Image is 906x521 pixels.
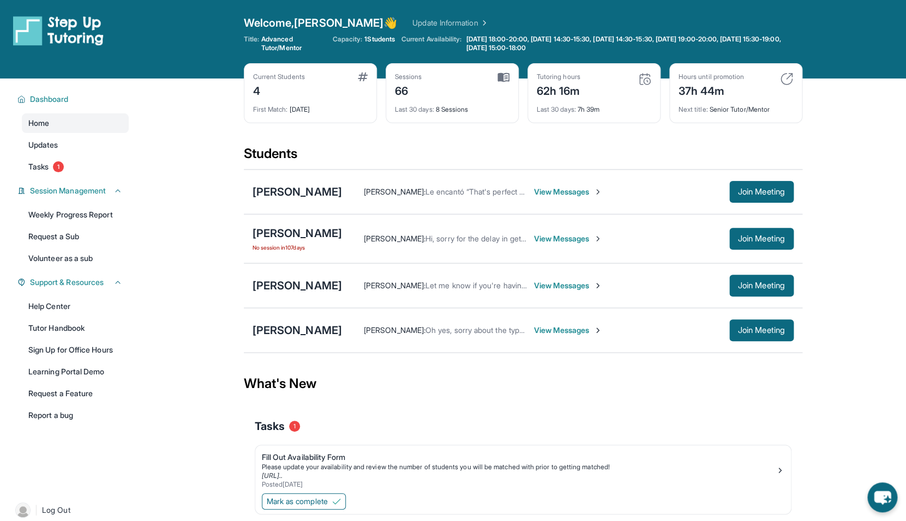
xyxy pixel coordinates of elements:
[412,17,489,28] a: Update Information
[53,161,64,172] span: 1
[22,249,129,268] a: Volunteer as a sub
[537,72,580,81] div: Tutoring hours
[534,186,602,197] span: View Messages
[244,145,802,169] div: Students
[28,161,49,172] span: Tasks
[738,189,785,195] span: Join Meeting
[395,81,422,99] div: 66
[364,325,425,335] span: [PERSON_NAME] :
[534,280,602,291] span: View Messages
[253,226,342,241] div: [PERSON_NAME]
[262,480,776,489] div: Posted [DATE]
[253,243,342,252] span: No session in 107 days
[253,278,342,293] div: [PERSON_NAME]
[22,113,129,133] a: Home
[28,140,58,150] span: Updates
[395,99,509,114] div: 8 Sessions
[22,318,129,338] a: Tutor Handbook
[729,181,794,203] button: Join Meeting
[638,72,651,86] img: card
[42,505,70,516] span: Log Out
[30,94,69,105] span: Dashboard
[289,421,300,432] span: 1
[537,105,576,113] span: Last 30 days :
[679,105,708,113] span: Next title :
[28,118,49,129] span: Home
[22,135,129,155] a: Updates
[497,72,509,82] img: card
[262,463,776,471] div: Please update your availability and review the number of students you will be matched with prior ...
[22,384,129,403] a: Request a Feature
[358,72,368,81] img: card
[593,281,602,290] img: Chevron-Right
[261,35,326,52] span: Advanced Tutor/Mentor
[364,187,425,196] span: [PERSON_NAME] :
[780,72,793,86] img: card
[478,17,489,28] img: Chevron Right
[333,35,363,44] span: Capacity:
[464,35,802,52] a: [DATE] 18:00-20:00, [DATE] 14:30-15:30, [DATE] 14:30-15:30, [DATE] 19:00-20:00, [DATE] 15:30-19:0...
[332,497,341,506] img: Mark as complete
[262,452,776,463] div: Fill Out Availability Form
[534,233,602,244] span: View Messages
[537,99,651,114] div: 7h 39m
[867,482,897,512] button: chat-button
[738,235,785,242] span: Join Meeting
[738,327,785,334] span: Join Meeting
[425,281,604,290] span: Let me know if you're having any trouble signing in!
[537,81,580,99] div: 62h 16m
[395,105,434,113] span: Last 30 days :
[262,493,346,510] button: Mark as complete
[22,405,129,425] a: Report a bug
[395,72,422,81] div: Sessions
[253,99,368,114] div: [DATE]
[22,205,129,225] a: Weekly Progress Report
[35,504,38,517] span: |
[364,234,425,243] span: [PERSON_NAME] :
[255,445,791,491] a: Fill Out Availability FormPlease update your availability and review the number of students you w...
[22,157,129,177] a: Tasks1
[15,502,31,518] img: user-img
[253,184,342,199] div: [PERSON_NAME]
[593,326,602,335] img: Chevron-Right
[30,277,104,288] span: Support & Resources
[534,325,602,336] span: View Messages
[425,325,543,335] span: Oh yes, sorry about the typo, 2:45
[267,496,328,507] span: Mark as complete
[244,360,802,408] div: What's New
[22,296,129,316] a: Help Center
[466,35,800,52] span: [DATE] 18:00-20:00, [DATE] 14:30-15:30, [DATE] 14:30-15:30, [DATE] 19:00-20:00, [DATE] 15:30-19:0...
[30,185,106,196] span: Session Management
[593,187,602,196] img: Chevron-Right
[729,275,794,296] button: Join Meeting
[26,277,122,288] button: Support & Resources
[729,319,794,341] button: Join Meeting
[262,471,283,480] a: [URL]..
[679,99,793,114] div: Senior Tutor/Mentor
[253,323,342,338] div: [PERSON_NAME]
[364,35,395,44] span: 1 Students
[253,81,305,99] div: 4
[364,281,425,290] span: [PERSON_NAME] :
[26,94,122,105] button: Dashboard
[244,35,259,52] span: Title:
[729,228,794,250] button: Join Meeting
[253,105,288,113] span: First Match :
[593,234,602,243] img: Chevron-Right
[679,72,744,81] div: Hours until promotion
[679,81,744,99] div: 37h 44m
[22,227,129,246] a: Request a Sub
[425,187,531,196] span: Le encantó “That's perfect ☺️”
[244,15,398,31] span: Welcome, [PERSON_NAME] 👋
[26,185,122,196] button: Session Management
[401,35,461,52] span: Current Availability:
[738,282,785,289] span: Join Meeting
[13,15,104,46] img: logo
[22,340,129,360] a: Sign Up for Office Hours
[255,419,285,434] span: Tasks
[253,72,305,81] div: Current Students
[22,362,129,381] a: Learning Portal Demo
